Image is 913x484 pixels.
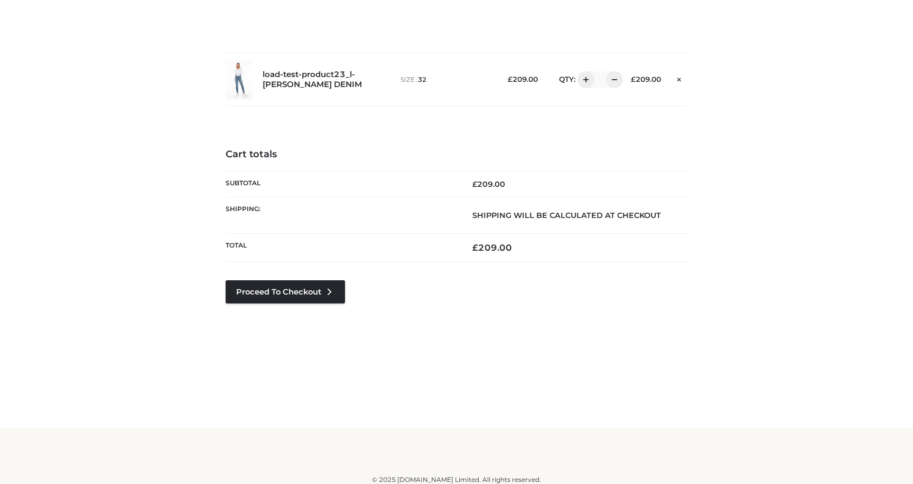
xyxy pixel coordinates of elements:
[226,149,687,160] h4: Cart totals
[508,75,538,83] bdi: 209.00
[672,71,687,85] a: Remove this item
[548,71,619,88] div: QTY:
[631,75,636,83] span: £
[472,211,661,220] strong: Shipping will be calculated at checkout
[508,75,513,83] span: £
[418,75,426,83] span: 32
[226,197,456,233] th: Shipping:
[226,234,456,262] th: Total
[472,179,477,189] span: £
[631,75,661,83] bdi: 209.00
[472,179,505,189] bdi: 209.00
[263,70,377,90] a: load-test-product23_l-[PERSON_NAME] DENIM
[226,171,456,197] th: Subtotal
[400,75,496,84] p: size :
[472,242,512,253] bdi: 209.00
[472,242,478,253] span: £
[226,280,345,303] a: Proceed to Checkout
